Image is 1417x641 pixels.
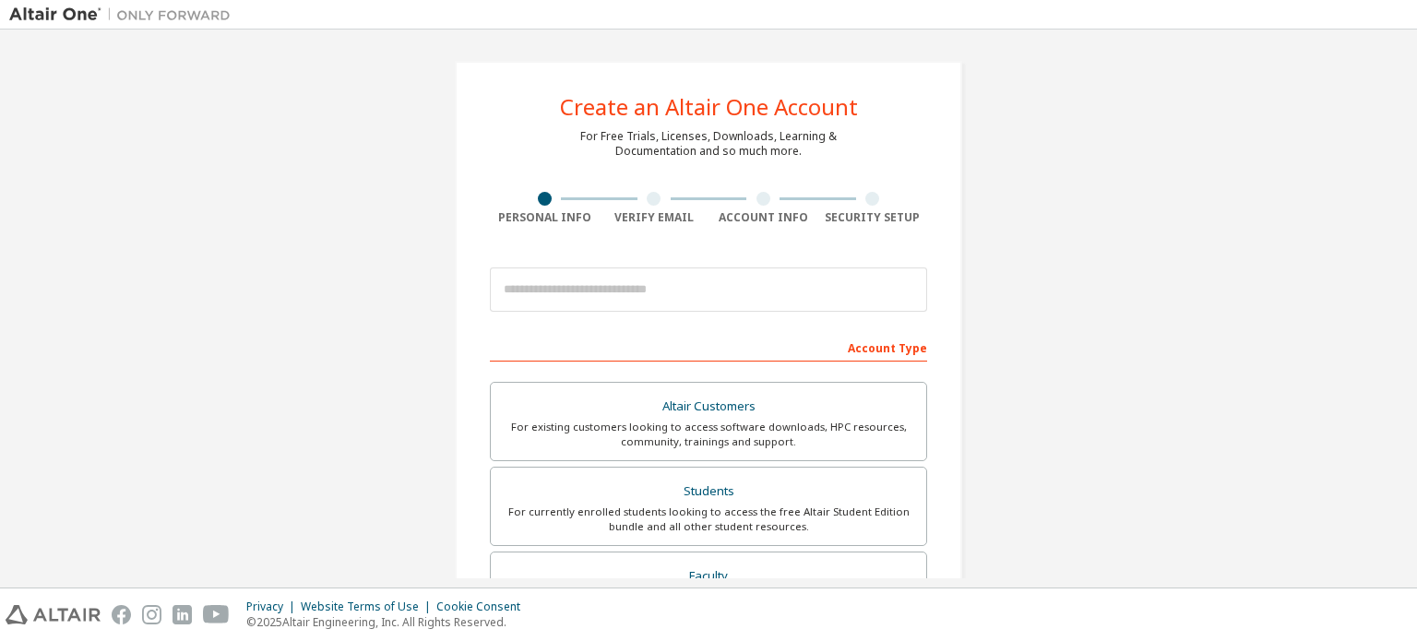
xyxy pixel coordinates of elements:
div: Altair Customers [502,394,915,420]
div: Security Setup [818,210,928,225]
div: For existing customers looking to access software downloads, HPC resources, community, trainings ... [502,420,915,449]
img: linkedin.svg [173,605,192,624]
img: youtube.svg [203,605,230,624]
div: Create an Altair One Account [560,96,858,118]
div: For currently enrolled students looking to access the free Altair Student Edition bundle and all ... [502,504,915,534]
img: facebook.svg [112,605,131,624]
img: instagram.svg [142,605,161,624]
div: For Free Trials, Licenses, Downloads, Learning & Documentation and so much more. [580,129,837,159]
div: Account Type [490,332,927,362]
div: Students [502,479,915,504]
div: Cookie Consent [436,599,531,614]
img: altair_logo.svg [6,605,101,624]
p: © 2025 Altair Engineering, Inc. All Rights Reserved. [246,614,531,630]
div: Faculty [502,564,915,589]
div: Personal Info [490,210,600,225]
div: Privacy [246,599,301,614]
div: Website Terms of Use [301,599,436,614]
div: Account Info [708,210,818,225]
img: Altair One [9,6,240,24]
div: Verify Email [600,210,709,225]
